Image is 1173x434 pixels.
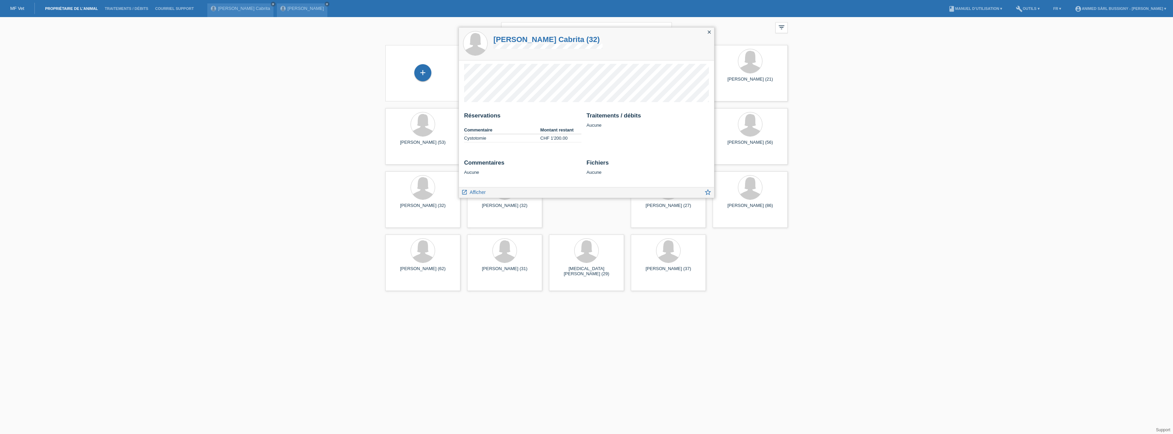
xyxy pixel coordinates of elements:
a: launch Afficher [461,187,486,196]
input: Recherche... [501,22,672,38]
div: Aucune [586,159,709,175]
h2: Réservations [464,112,581,123]
a: [PERSON_NAME] Cabrita [218,6,270,11]
a: star_border [704,189,712,198]
div: [PERSON_NAME] (32) [391,203,455,214]
div: [PERSON_NAME] (31) [473,266,537,277]
i: close [325,2,329,6]
a: FR ▾ [1050,6,1065,11]
span: Afficher [470,190,486,195]
div: [PERSON_NAME] (32) [473,203,537,214]
i: build [1016,5,1023,12]
div: [PERSON_NAME] (56) [718,140,782,151]
a: [PERSON_NAME] [287,6,324,11]
div: [PERSON_NAME] (62) [391,266,455,277]
div: Enregistrer propriétaire de l’animal [415,67,431,79]
i: launch [461,189,467,195]
h2: Traitements / débits [586,112,709,123]
a: account_circleANIMED Sàrl Bussigny - [PERSON_NAME] ▾ [1071,6,1170,11]
div: [PERSON_NAME] (53) [391,140,455,151]
th: Montant restant [540,126,581,134]
div: Aucune [464,159,581,175]
div: Aucune [586,112,709,128]
td: CHF 1'200.00 [540,134,581,142]
div: [PERSON_NAME] (21) [718,76,782,87]
i: close [271,2,275,6]
a: close [271,2,276,6]
div: [PERSON_NAME] (86) [718,203,782,214]
a: bookManuel d’utilisation ▾ [945,6,1006,11]
div: [PERSON_NAME] (37) [636,266,700,277]
a: Propriétaire de l’animal [42,6,101,11]
a: close [325,2,329,6]
div: [PERSON_NAME] (27) [636,203,700,214]
i: close [707,29,712,35]
h2: Commentaires [464,159,581,170]
a: MF Vet [10,6,24,11]
th: Commentaire [464,126,540,134]
a: buildOutils ▾ [1012,6,1043,11]
div: [MEDICAL_DATA][PERSON_NAME] (29) [554,266,619,277]
td: Cystotomie [464,134,540,142]
h2: Fichiers [586,159,709,170]
i: book [948,5,955,12]
a: [PERSON_NAME] Cabrita (32) [493,35,603,44]
i: star_border [704,188,712,196]
a: Courriel Support [152,6,197,11]
a: Traitements / débits [101,6,152,11]
i: account_circle [1075,5,1082,12]
a: Support [1156,428,1170,432]
i: filter_list [778,24,785,31]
